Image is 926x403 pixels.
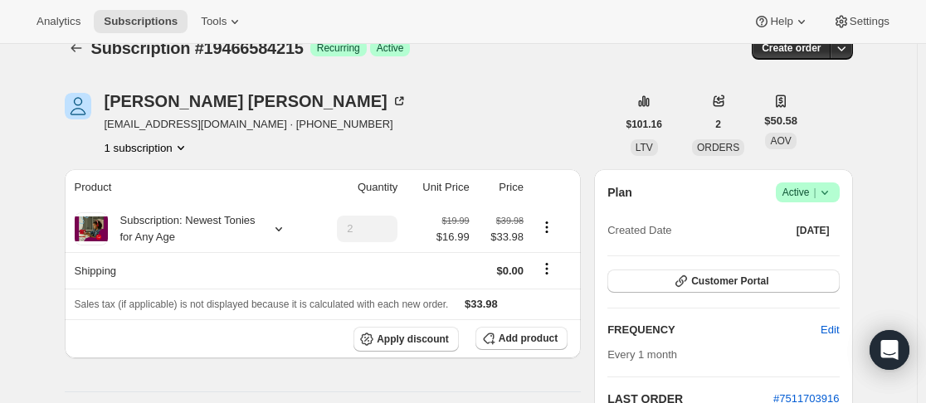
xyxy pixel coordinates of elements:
[37,15,80,28] span: Analytics
[353,327,459,352] button: Apply discount
[105,139,189,156] button: Product actions
[442,216,470,226] small: $19.99
[465,298,498,310] span: $33.98
[534,260,560,278] button: Shipping actions
[496,216,524,226] small: $39.98
[691,274,768,288] span: Customer Portal
[787,219,840,242] button: [DATE]
[65,93,91,119] span: Susan Walker
[534,218,560,236] button: Product actions
[377,41,404,55] span: Active
[743,10,819,33] button: Help
[94,10,188,33] button: Subscriptions
[705,113,731,136] button: 2
[27,10,90,33] button: Analytics
[480,229,524,245] span: $33.98
[770,15,792,28] span: Help
[65,252,314,289] th: Shipping
[104,15,178,28] span: Subscriptions
[752,36,831,60] button: Create order
[499,332,558,345] span: Add product
[402,169,474,206] th: Unit Price
[317,41,360,55] span: Recurring
[496,265,524,277] span: $0.00
[607,184,632,201] h2: Plan
[191,10,253,33] button: Tools
[821,322,839,338] span: Edit
[782,184,833,201] span: Active
[697,142,739,153] span: ORDERS
[108,212,257,245] div: Subscription: Newest Tonies for Any Age
[850,15,889,28] span: Settings
[65,36,88,60] button: Subscriptions
[715,118,721,131] span: 2
[607,322,821,338] h2: FREQUENCY
[475,327,568,350] button: Add product
[617,113,672,136] button: $101.16
[65,169,314,206] th: Product
[91,39,304,57] span: Subscription #19466584215
[607,269,839,293] button: Customer Portal
[475,169,529,206] th: Price
[105,93,407,109] div: [PERSON_NAME] [PERSON_NAME]
[105,116,407,133] span: [EMAIL_ADDRESS][DOMAIN_NAME] · [PHONE_NUMBER]
[607,348,677,361] span: Every 1 month
[764,113,797,129] span: $50.58
[813,186,816,199] span: |
[823,10,899,33] button: Settings
[636,142,653,153] span: LTV
[870,330,909,370] div: Open Intercom Messenger
[626,118,662,131] span: $101.16
[762,41,821,55] span: Create order
[811,317,849,343] button: Edit
[797,224,830,237] span: [DATE]
[607,222,671,239] span: Created Date
[377,333,449,346] span: Apply discount
[75,299,449,310] span: Sales tax (if applicable) is not displayed because it is calculated with each new order.
[201,15,227,28] span: Tools
[314,169,402,206] th: Quantity
[436,229,470,245] span: $16.99
[770,135,791,147] span: AOV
